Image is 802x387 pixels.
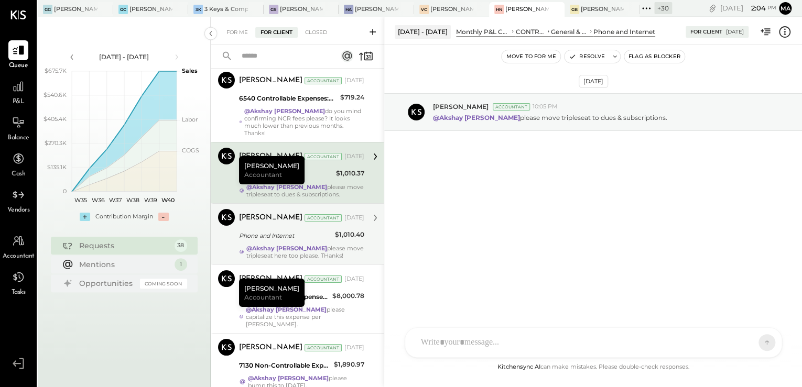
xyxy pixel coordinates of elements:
strong: @Akshay [PERSON_NAME] [246,183,327,191]
div: + 30 [654,2,672,14]
span: Cash [12,170,25,179]
div: $1,010.40 [335,229,364,240]
div: Phone and Internet [593,27,655,36]
div: General & Administrative Expenses [551,27,588,36]
div: Accountant [305,153,342,160]
div: [DATE] [720,3,776,13]
div: Coming Soon [140,279,187,289]
div: For Me [221,27,253,38]
a: Tasks [1,267,36,297]
div: [PERSON_NAME] [239,279,305,307]
div: [PERSON_NAME] [239,274,302,284]
text: $540.6K [44,91,67,98]
span: Balance [7,134,29,143]
div: [PERSON_NAME]'s Nashville [505,5,549,14]
strong: @Akshay [PERSON_NAME] [248,374,329,382]
p: please move tripleseat to dues & subscriptions. [433,113,667,122]
div: [PERSON_NAME]'s Atlanta [355,5,398,14]
div: [PERSON_NAME] Causeway [129,5,173,14]
div: [PERSON_NAME] [239,342,302,353]
text: $675.7K [45,67,67,74]
div: [PERSON_NAME] [GEOGRAPHIC_DATA] [54,5,97,14]
div: Accountant [305,275,342,283]
div: [DATE] [344,344,364,352]
text: Labor [182,116,198,123]
span: P&L [13,97,25,107]
div: For Client [255,27,298,38]
div: copy link [707,3,718,14]
div: GG [43,5,52,14]
div: [DATE] [344,152,364,161]
strong: @Akshay [PERSON_NAME] [244,107,325,115]
text: $270.3K [45,139,67,147]
span: Queue [9,61,28,71]
span: 2 : 04 [745,3,766,13]
div: GS [269,5,278,14]
div: please move tripleseat here too please. THanks! [246,245,364,259]
span: Accountant [244,170,282,179]
div: For Client [690,28,722,36]
div: 6540 Controllable Expenses:General & Administrative Expenses:Software Subscriptions [239,93,337,104]
button: Resolve [565,50,609,63]
a: Queue [1,40,36,71]
div: Monthly P&L Comparison [456,27,510,36]
div: VC [419,5,429,14]
strong: @Akshay [PERSON_NAME] [246,306,327,313]
div: $1,010.37 [336,168,364,179]
span: Accountant [3,252,35,261]
text: W35 [74,196,86,204]
div: Mentions [79,259,169,270]
div: $1,890.97 [334,359,364,370]
div: [PERSON_NAME] [239,151,302,162]
button: Move to for me [502,50,560,63]
div: 3 Keys & Company [204,5,248,14]
strong: @Akshay [PERSON_NAME] [433,114,520,121]
div: [DATE] - [DATE] [395,25,451,38]
div: Phone and Internet [239,230,332,241]
div: Requests [79,240,169,251]
span: Tasks [12,288,26,297]
div: [PERSON_NAME] Seaport [280,5,323,14]
text: W39 [144,196,157,204]
div: [DATE] [726,28,744,36]
div: [PERSON_NAME] [239,156,305,184]
a: P&L [1,76,36,107]
a: Accountant [1,231,36,261]
div: $8,000.78 [332,291,364,301]
span: Accountant [244,293,282,302]
div: [DATE] - [DATE] [80,52,169,61]
text: Sales [182,67,198,74]
button: Flag as Blocker [624,50,685,63]
div: Contribution Margin [95,213,153,221]
div: 3K [193,5,203,14]
button: Ma [779,2,792,15]
div: GB [570,5,579,14]
div: Opportunities [79,278,135,289]
a: Cash [1,149,36,179]
div: [PERSON_NAME] Confections - [GEOGRAPHIC_DATA] [430,5,474,14]
div: [PERSON_NAME] Back Bay [581,5,624,14]
span: [PERSON_NAME] [433,102,489,111]
div: Accountant [305,344,342,351]
div: Accountant [493,103,530,110]
text: W40 [161,196,174,204]
div: please capitalize this expense per [PERSON_NAME]. [246,306,364,328]
a: Balance [1,113,36,143]
div: 7130 Non-Controllable Expenses:Property Expenses:Utility, Gas [239,360,331,371]
span: pm [767,4,776,12]
div: [DATE] [579,75,608,88]
div: do you mind confirming NCR fees please? It looks much lower than previous months. Thanks! [244,107,364,137]
div: - [158,213,169,221]
div: CONTROLLABLE EXPENSES [515,27,545,36]
text: COGS [182,147,199,154]
div: HN [494,5,504,14]
div: + [80,213,90,221]
div: [PERSON_NAME] [239,75,302,86]
text: 0 [63,187,67,195]
div: $719.24 [340,92,364,103]
div: 38 [175,239,187,252]
div: GC [118,5,128,14]
div: [PERSON_NAME] [239,213,302,223]
text: $135.1K [47,163,67,171]
strong: @Akshay [PERSON_NAME] [246,245,327,252]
